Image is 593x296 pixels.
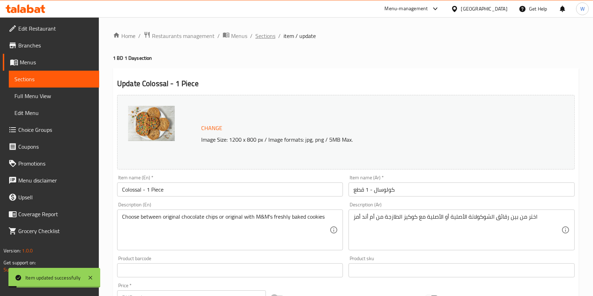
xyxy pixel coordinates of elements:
[217,32,220,40] li: /
[18,126,94,134] span: Choice Groups
[255,32,275,40] a: Sections
[20,58,94,66] span: Menus
[201,123,222,133] span: Change
[198,135,525,144] p: Image Size: 1200 x 800 px / Image formats: jpg, png / 5MB Max.
[18,41,94,50] span: Branches
[18,210,94,218] span: Coverage Report
[4,265,48,274] a: Support.OpsPlatform
[3,206,99,223] a: Coverage Report
[278,32,281,40] li: /
[385,5,428,13] div: Menu-management
[122,213,330,247] textarea: Choose between original chocolate chips or original with M&M's freshly baked cookies
[18,176,94,185] span: Menu disclaimer
[18,193,94,201] span: Upsell
[3,20,99,37] a: Edit Restaurant
[9,88,99,104] a: Full Menu View
[113,54,579,62] h4: 1 BD 1 Day section
[14,75,94,83] span: Sections
[117,182,343,197] input: Enter name En
[353,213,561,247] textarea: اختر من بين رقائق الشوكولاتة الأصلية أو الأصلية مع كوكيز الطازجة من أم أند أمز
[349,182,574,197] input: Enter name Ar
[113,31,579,40] nav: breadcrumb
[3,138,99,155] a: Coupons
[3,189,99,206] a: Upsell
[18,142,94,151] span: Coupons
[138,32,141,40] li: /
[9,71,99,88] a: Sections
[14,92,94,100] span: Full Menu View
[22,246,33,255] span: 1.0.0
[117,263,343,277] input: Please enter product barcode
[18,227,94,235] span: Grocery Checklist
[152,32,215,40] span: Restaurants management
[18,24,94,33] span: Edit Restaurant
[128,106,175,141] img: mmw_638539234542564007
[3,37,99,54] a: Branches
[231,32,247,40] span: Menus
[3,223,99,239] a: Grocery Checklist
[3,172,99,189] a: Menu disclaimer
[4,258,36,267] span: Get support on:
[4,246,21,255] span: Version:
[18,159,94,168] span: Promotions
[349,263,574,277] input: Please enter product sku
[117,78,575,89] h2: Update Colossal - 1 Piece
[113,32,135,40] a: Home
[223,31,247,40] a: Menus
[3,54,99,71] a: Menus
[250,32,253,40] li: /
[9,104,99,121] a: Edit Menu
[144,31,215,40] a: Restaurants management
[25,274,81,282] div: Item updated successfully
[461,5,508,13] div: [GEOGRAPHIC_DATA]
[580,5,585,13] span: W
[3,155,99,172] a: Promotions
[198,121,225,135] button: Change
[3,121,99,138] a: Choice Groups
[283,32,316,40] span: item / update
[14,109,94,117] span: Edit Menu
